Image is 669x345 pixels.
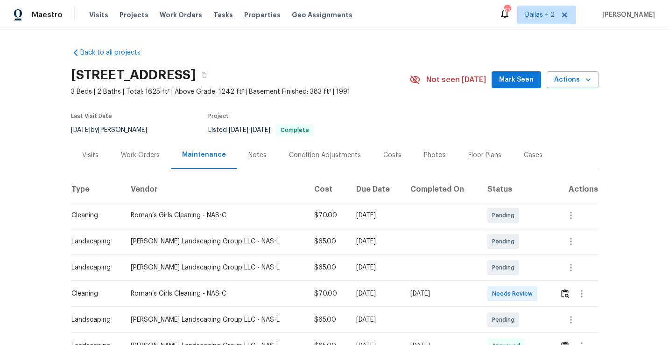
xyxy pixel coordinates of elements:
div: [DATE] [356,263,395,272]
div: Cleaning [71,211,116,220]
th: Type [71,176,124,202]
div: Notes [248,151,267,160]
div: $70.00 [314,211,342,220]
span: Maestro [32,10,63,20]
span: Pending [492,315,518,324]
span: Visits [89,10,108,20]
span: [PERSON_NAME] [599,10,655,20]
span: Pending [492,263,518,272]
button: Mark Seen [492,71,541,89]
div: [PERSON_NAME] Landscaping Group LLC - NAS-L [131,315,299,324]
span: Mark Seen [499,74,534,86]
h2: [STREET_ADDRESS] [71,70,196,80]
span: - [229,127,270,133]
span: [DATE] [229,127,248,133]
div: $65.00 [314,237,342,246]
th: Vendor [123,176,306,202]
div: [DATE] [356,315,395,324]
button: Review Icon [560,283,570,305]
div: [PERSON_NAME] Landscaping Group LLC - NAS-L [131,237,299,246]
div: Work Orders [121,151,160,160]
th: Cost [307,176,349,202]
div: Roman’s Girls Cleaning - NAS-C [131,211,299,220]
th: Completed On [403,176,479,202]
div: Costs [383,151,401,160]
div: [PERSON_NAME] Landscaping Group LLC - NAS-L [131,263,299,272]
div: Photos [424,151,446,160]
div: $70.00 [314,289,342,298]
img: Review Icon [561,289,569,298]
span: Projects [120,10,148,20]
span: [DATE] [71,127,91,133]
span: Geo Assignments [292,10,352,20]
div: Landscaping [71,237,116,246]
span: Needs Review [492,289,536,298]
th: Actions [552,176,598,202]
div: [DATE] [410,289,472,298]
span: Pending [492,237,518,246]
span: 3 Beds | 2 Baths | Total: 1625 ft² | Above Grade: 1242 ft² | Basement Finished: 383 ft² | 1991 [71,87,409,97]
div: Floor Plans [468,151,501,160]
div: 67 [504,6,510,15]
div: Condition Adjustments [289,151,361,160]
span: Listed [208,127,314,133]
button: Actions [547,71,599,89]
th: Status [480,176,552,202]
div: Landscaping [71,315,116,324]
div: Cleaning [71,289,116,298]
div: $65.00 [314,315,342,324]
div: $65.00 [314,263,342,272]
div: Landscaping [71,263,116,272]
span: Tasks [213,12,233,18]
span: Not seen [DATE] [426,75,486,84]
div: Cases [524,151,542,160]
span: Work Orders [160,10,202,20]
div: [DATE] [356,237,395,246]
div: Maintenance [182,150,226,159]
span: Complete [277,127,313,133]
span: Properties [244,10,281,20]
div: by [PERSON_NAME] [71,124,158,136]
button: Copy Address [196,67,212,83]
div: [DATE] [356,289,395,298]
th: Due Date [349,176,403,202]
div: Visits [82,151,99,160]
div: Roman’s Girls Cleaning - NAS-C [131,289,299,298]
span: Pending [492,211,518,220]
span: [DATE] [251,127,270,133]
span: Dallas + 2 [525,10,555,20]
span: Project [208,113,229,119]
div: [DATE] [356,211,395,220]
span: Actions [554,74,591,86]
a: Back to all projects [71,48,161,57]
span: Last Visit Date [71,113,112,119]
